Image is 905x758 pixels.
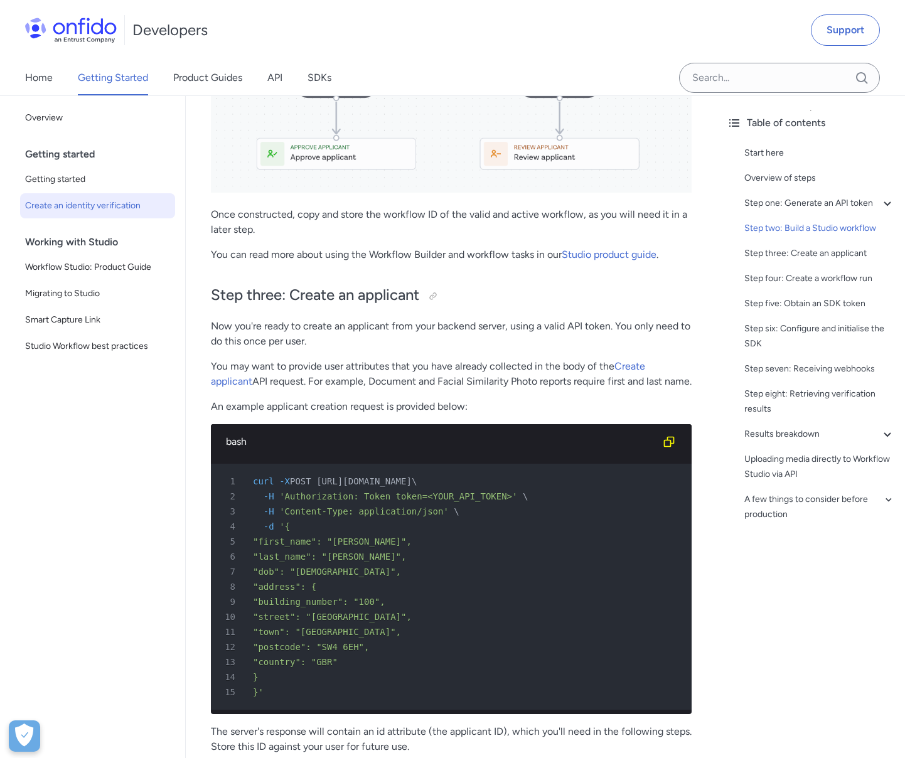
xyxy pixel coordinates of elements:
span: 'Content-Type: application/json' [279,506,449,516]
span: -X [279,476,290,486]
div: bash [226,434,656,449]
span: "country": "GBR" [253,657,338,667]
a: Getting Started [78,60,148,95]
a: Step one: Generate an API token [744,196,895,211]
span: 13 [216,654,244,670]
p: An example applicant creation request is provided below: [211,399,692,414]
div: Step six: Configure and initialise the SDK [744,321,895,351]
span: Getting started [25,172,170,187]
span: \ [523,491,528,501]
span: Smart Capture Link [25,312,170,328]
a: A few things to consider before production [744,492,895,522]
span: -H [264,506,274,516]
h1: Developers [132,20,208,40]
span: 2 [216,489,244,504]
span: POST [URL][DOMAIN_NAME] [290,476,412,486]
a: Results breakdown [744,427,895,442]
span: 6 [216,549,244,564]
span: -d [264,521,274,531]
span: 7 [216,564,244,579]
span: Migrating to Studio [25,286,170,301]
span: "dob": "[DEMOGRAPHIC_DATA]", [253,567,401,577]
span: "last_name": "[PERSON_NAME]", [253,552,406,562]
a: Overview of steps [744,171,895,186]
h2: Step three: Create an applicant [211,285,692,306]
a: Step five: Obtain an SDK token [744,296,895,311]
a: Step three: Create an applicant [744,246,895,261]
div: Cookie Preferences [9,720,40,752]
span: 8 [216,579,244,594]
span: 15 [216,685,244,700]
span: \ [412,476,417,486]
div: Working with Studio [25,230,180,255]
a: Getting started [20,167,175,192]
a: Home [25,60,53,95]
p: Once constructed, copy and store the workflow ID of the valid and active workflow, as you will ne... [211,207,692,237]
a: Step seven: Receiving webhooks [744,361,895,376]
p: You may want to provide user attributes that you have already collected in the body of the API re... [211,359,692,389]
p: Now you're ready to create an applicant from your backend server, using a valid API token. You on... [211,319,692,349]
span: "street": "[GEOGRAPHIC_DATA]", [253,612,412,622]
span: "postcode": "SW4 6EH", [253,642,369,652]
a: Step four: Create a workflow run [744,271,895,286]
span: 12 [216,639,244,654]
span: \ [454,506,459,516]
span: 'Authorization: Token token=<YOUR_API_TOKEN>' [279,491,517,501]
a: Step eight: Retrieving verification results [744,387,895,417]
button: Open Preferences [9,720,40,752]
a: Migrating to Studio [20,281,175,306]
a: Studio product guide [562,248,656,260]
span: "town": "[GEOGRAPHIC_DATA]", [253,627,401,637]
span: Create an identity verification [25,198,170,213]
a: Support [811,14,880,46]
span: 3 [216,504,244,519]
span: 9 [216,594,244,609]
a: Step two: Build a Studio workflow [744,221,895,236]
span: Studio Workflow best practices [25,339,170,354]
p: You can read more about using the Workflow Builder and workflow tasks in our . [211,247,692,262]
a: Studio Workflow best practices [20,334,175,359]
div: Getting started [25,142,180,167]
span: Overview [25,110,170,125]
span: -H [264,491,274,501]
a: Overview [20,105,175,131]
a: Create an identity verification [20,193,175,218]
span: 1 [216,474,244,489]
span: 14 [216,670,244,685]
span: } [253,672,258,682]
img: Onfido Logo [25,18,117,43]
span: }' [253,687,264,697]
span: 4 [216,519,244,534]
span: Workflow Studio: Product Guide [25,260,170,275]
div: Table of contents [727,115,895,131]
button: Copy code snippet button [656,429,682,454]
span: 11 [216,624,244,639]
span: "first_name": "[PERSON_NAME]", [253,536,412,547]
p: The server's response will contain an id attribute (the applicant ID), which you'll need in the f... [211,724,692,754]
input: Onfido search input field [679,63,880,93]
span: curl [253,476,274,486]
a: API [267,60,282,95]
a: Product Guides [173,60,242,95]
a: Start here [744,146,895,161]
span: "address": { [253,582,316,592]
span: 10 [216,609,244,624]
a: Smart Capture Link [20,307,175,333]
span: '{ [279,521,290,531]
a: Workflow Studio: Product Guide [20,255,175,280]
span: "building_number": "100", [253,597,385,607]
a: Uploading media directly to Workflow Studio via API [744,452,895,482]
a: SDKs [308,60,331,95]
span: 5 [216,534,244,549]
